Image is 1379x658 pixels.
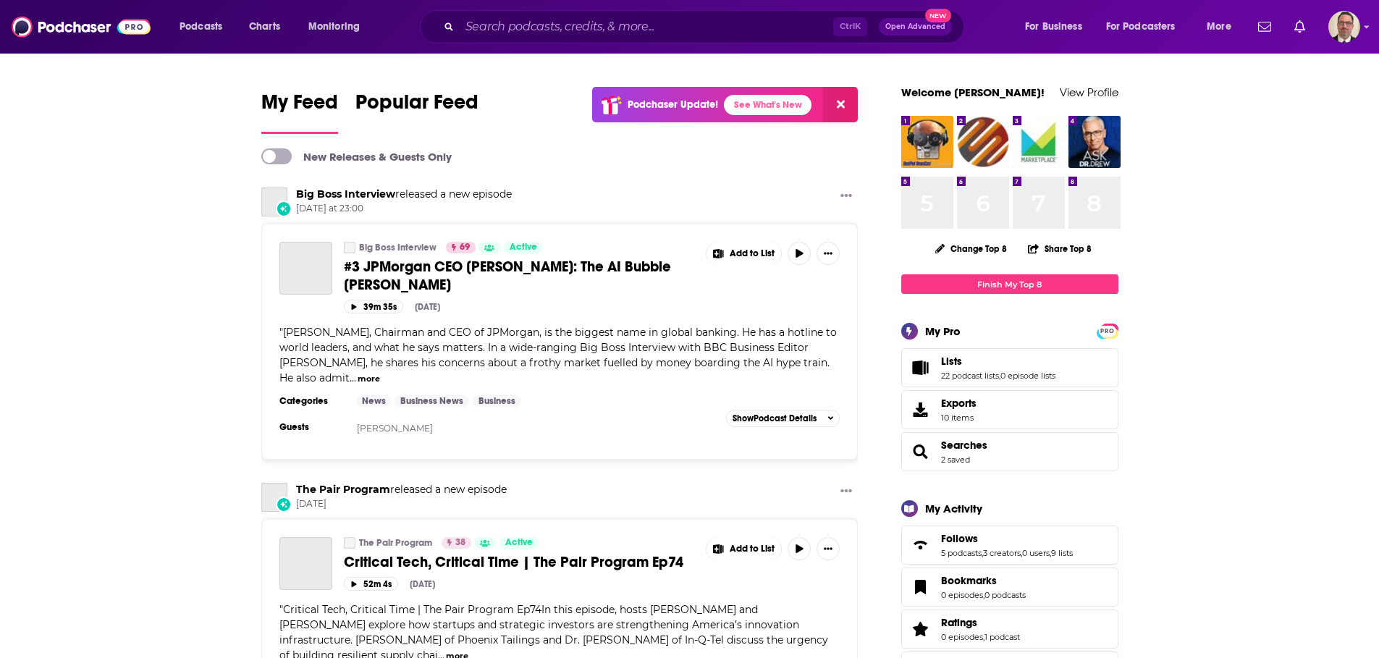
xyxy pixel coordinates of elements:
[344,258,671,294] span: #3 JPMorgan CEO [PERSON_NAME]: The AI Bubble [PERSON_NAME]
[410,579,435,589] div: [DATE]
[296,187,395,201] a: Big Boss Interview
[901,610,1118,649] span: Ratings
[357,423,433,434] a: [PERSON_NAME]
[296,483,507,497] h3: released a new episode
[1328,11,1360,43] button: Show profile menu
[1252,14,1277,39] a: Show notifications dropdown
[941,590,983,600] a: 0 episodes
[941,548,982,558] a: 5 podcasts
[941,532,978,545] span: Follows
[1106,17,1176,37] span: For Podcasters
[1099,325,1116,336] a: PRO
[925,324,961,338] div: My Pro
[730,544,775,554] span: Add to List
[983,590,984,600] span: ,
[901,348,1118,387] span: Lists
[707,537,782,560] button: Show More Button
[460,15,833,38] input: Search podcasts, credits, & more...
[901,116,953,168] a: Reel Pod News Cast™ with Levon Putney
[707,242,782,265] button: Show More Button
[1051,548,1073,558] a: 9 lists
[240,15,289,38] a: Charts
[901,390,1118,429] a: Exports
[344,537,355,549] a: The Pair Program
[261,90,338,123] span: My Feed
[925,9,951,22] span: New
[901,85,1045,99] a: Welcome [PERSON_NAME]!
[1060,85,1118,99] a: View Profile
[296,203,512,215] span: [DATE] at 23:00
[356,395,392,407] a: News
[733,413,817,423] span: Show Podcast Details
[885,23,945,30] span: Open Advanced
[1021,548,1022,558] span: ,
[835,187,858,206] button: Show More Button
[446,242,476,253] a: 69
[276,201,292,216] div: New Episode
[460,240,470,255] span: 69
[296,187,512,201] h3: released a new episode
[957,116,1009,168] img: Rare Earth Exchanges
[906,442,935,462] a: Searches
[261,483,287,512] a: The Pair Program
[941,397,977,410] span: Exports
[879,18,952,35] button: Open AdvancedNew
[344,242,355,253] a: Big Boss Interview
[906,358,935,378] a: Lists
[1050,548,1051,558] span: ,
[344,553,683,571] span: Critical Tech, Critical Time | The Pair Program Ep74
[1207,17,1231,37] span: More
[473,395,521,407] a: Business
[504,242,543,253] a: Active
[941,355,1055,368] a: Lists
[1068,116,1121,168] img: Ask Dr. Drew
[359,242,437,253] a: Big Boss Interview
[730,248,775,259] span: Add to List
[817,242,840,265] button: Show More Button
[984,590,1026,600] a: 0 podcasts
[296,498,507,510] span: [DATE]
[724,95,811,115] a: See What's New
[1015,15,1100,38] button: open menu
[279,326,837,384] span: [PERSON_NAME], Chairman and CEO of JPMorgan, is the biggest name in global banking. He has a hotl...
[906,400,935,420] span: Exports
[350,371,356,384] span: ...
[925,502,982,515] div: My Activity
[1328,11,1360,43] img: User Profile
[344,258,696,294] a: #3 JPMorgan CEO [PERSON_NAME]: The AI Bubble [PERSON_NAME]
[941,532,1073,545] a: Follows
[906,577,935,597] a: Bookmarks
[983,632,984,642] span: ,
[276,497,292,513] div: New Episode
[901,274,1118,294] a: Finish My Top 8
[941,455,970,465] a: 2 saved
[415,302,440,312] div: [DATE]
[941,439,987,452] a: Searches
[982,548,983,558] span: ,
[1197,15,1249,38] button: open menu
[1013,116,1065,168] img: Marketplace
[261,90,338,134] a: My Feed
[279,395,345,407] h3: Categories
[941,371,999,381] a: 22 podcast lists
[395,395,469,407] a: Business News
[941,355,962,368] span: Lists
[12,13,151,41] img: Podchaser - Follow, Share and Rate Podcasts
[901,432,1118,471] span: Searches
[355,90,478,123] span: Popular Feed
[901,568,1118,607] span: Bookmarks
[180,17,222,37] span: Podcasts
[941,413,977,423] span: 10 items
[941,574,997,587] span: Bookmarks
[261,187,287,216] a: Big Boss Interview
[344,553,696,571] a: Critical Tech, Critical Time | The Pair Program Ep74
[359,537,432,549] a: The Pair Program
[1027,235,1092,263] button: Share Top 8
[906,535,935,555] a: Follows
[927,240,1016,258] button: Change Top 8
